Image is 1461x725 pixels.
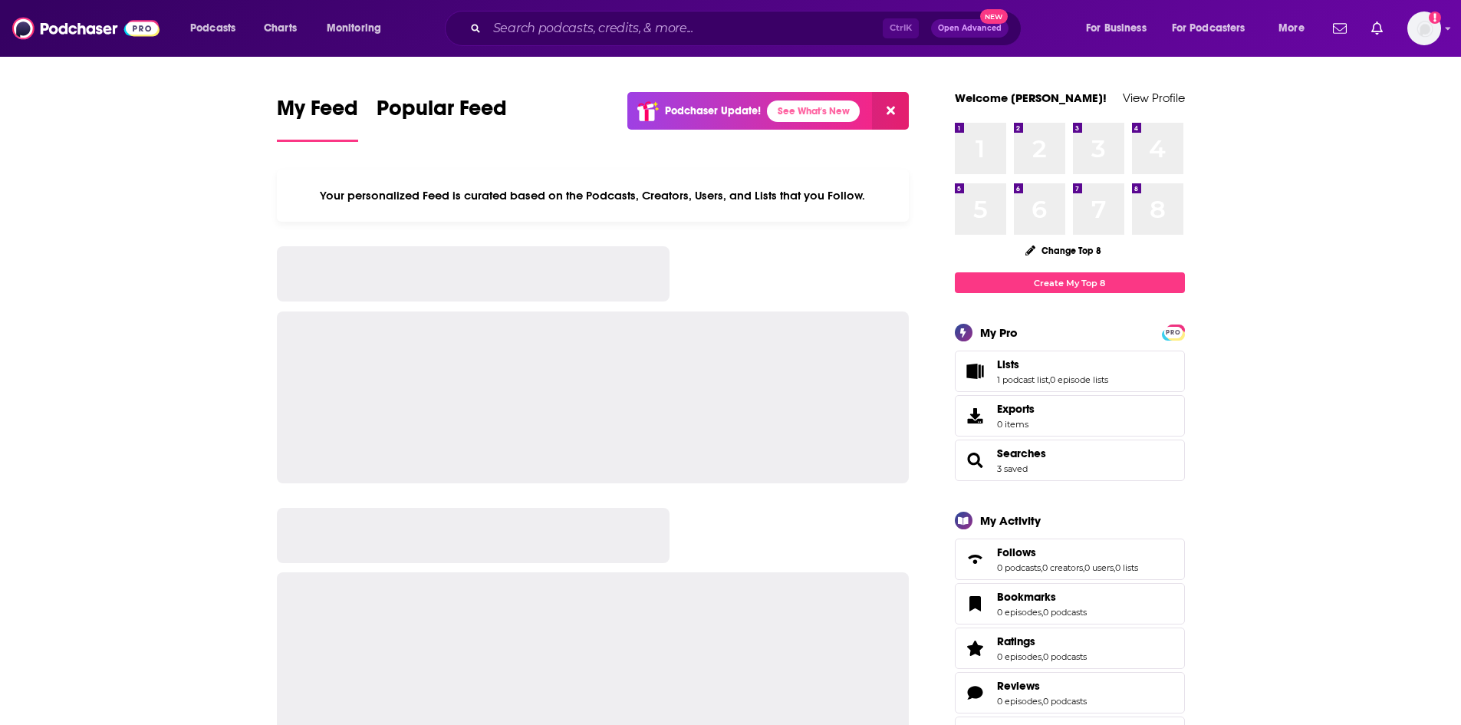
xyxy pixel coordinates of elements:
[1429,12,1441,24] svg: Add a profile image
[980,325,1018,340] div: My Pro
[997,607,1041,618] a: 0 episodes
[997,545,1036,559] span: Follows
[1043,607,1087,618] a: 0 podcasts
[1083,562,1084,573] span: ,
[316,16,401,41] button: open menu
[997,374,1048,385] a: 1 podcast list
[997,419,1035,430] span: 0 items
[955,539,1185,580] span: Follows
[1084,562,1114,573] a: 0 users
[955,440,1185,481] span: Searches
[1114,562,1115,573] span: ,
[1327,15,1353,41] a: Show notifications dropdown
[997,679,1087,693] a: Reviews
[997,696,1041,707] a: 0 episodes
[997,463,1028,474] a: 3 saved
[955,91,1107,105] a: Welcome [PERSON_NAME]!
[1123,91,1185,105] a: View Profile
[997,590,1056,604] span: Bookmarks
[997,402,1035,416] span: Exports
[1048,374,1050,385] span: ,
[997,358,1019,371] span: Lists
[1086,18,1147,39] span: For Business
[665,104,761,117] p: Podchaser Update!
[960,405,991,427] span: Exports
[277,95,358,142] a: My Feed
[254,16,306,41] a: Charts
[459,11,1036,46] div: Search podcasts, credits, & more...
[960,450,991,471] a: Searches
[955,272,1185,293] a: Create My Top 8
[955,351,1185,392] span: Lists
[277,170,910,222] div: Your personalized Feed is curated based on the Podcasts, Creators, Users, and Lists that you Follow.
[179,16,255,41] button: open menu
[997,590,1087,604] a: Bookmarks
[955,395,1185,437] a: Exports
[997,358,1108,371] a: Lists
[264,18,297,39] span: Charts
[960,682,991,704] a: Reviews
[883,18,919,38] span: Ctrl K
[960,593,991,615] a: Bookmarks
[327,18,381,39] span: Monitoring
[1407,12,1441,45] img: User Profile
[1164,327,1183,338] span: PRO
[1407,12,1441,45] span: Logged in as nbaderrubenstein
[12,14,160,43] img: Podchaser - Follow, Share and Rate Podcasts
[1162,16,1268,41] button: open menu
[997,447,1046,460] a: Searches
[487,16,883,41] input: Search podcasts, credits, & more...
[377,95,507,142] a: Popular Feed
[960,638,991,659] a: Ratings
[1041,696,1043,707] span: ,
[955,672,1185,713] span: Reviews
[1043,651,1087,662] a: 0 podcasts
[1268,16,1324,41] button: open menu
[277,95,358,130] span: My Feed
[997,562,1041,573] a: 0 podcasts
[190,18,235,39] span: Podcasts
[997,679,1040,693] span: Reviews
[1172,18,1245,39] span: For Podcasters
[1041,651,1043,662] span: ,
[997,634,1035,648] span: Ratings
[997,634,1087,648] a: Ratings
[1043,696,1087,707] a: 0 podcasts
[1115,562,1138,573] a: 0 lists
[1042,562,1083,573] a: 0 creators
[955,628,1185,669] span: Ratings
[1050,374,1108,385] a: 0 episode lists
[980,513,1041,528] div: My Activity
[1016,241,1111,260] button: Change Top 8
[767,101,860,122] a: See What's New
[1075,16,1166,41] button: open menu
[960,549,991,570] a: Follows
[938,25,1002,32] span: Open Advanced
[955,583,1185,624] span: Bookmarks
[1041,562,1042,573] span: ,
[377,95,507,130] span: Popular Feed
[1407,12,1441,45] button: Show profile menu
[931,19,1009,38] button: Open AdvancedNew
[997,545,1138,559] a: Follows
[1278,18,1305,39] span: More
[1365,15,1389,41] a: Show notifications dropdown
[980,9,1008,24] span: New
[960,361,991,382] a: Lists
[997,651,1041,662] a: 0 episodes
[1164,326,1183,338] a: PRO
[1041,607,1043,618] span: ,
